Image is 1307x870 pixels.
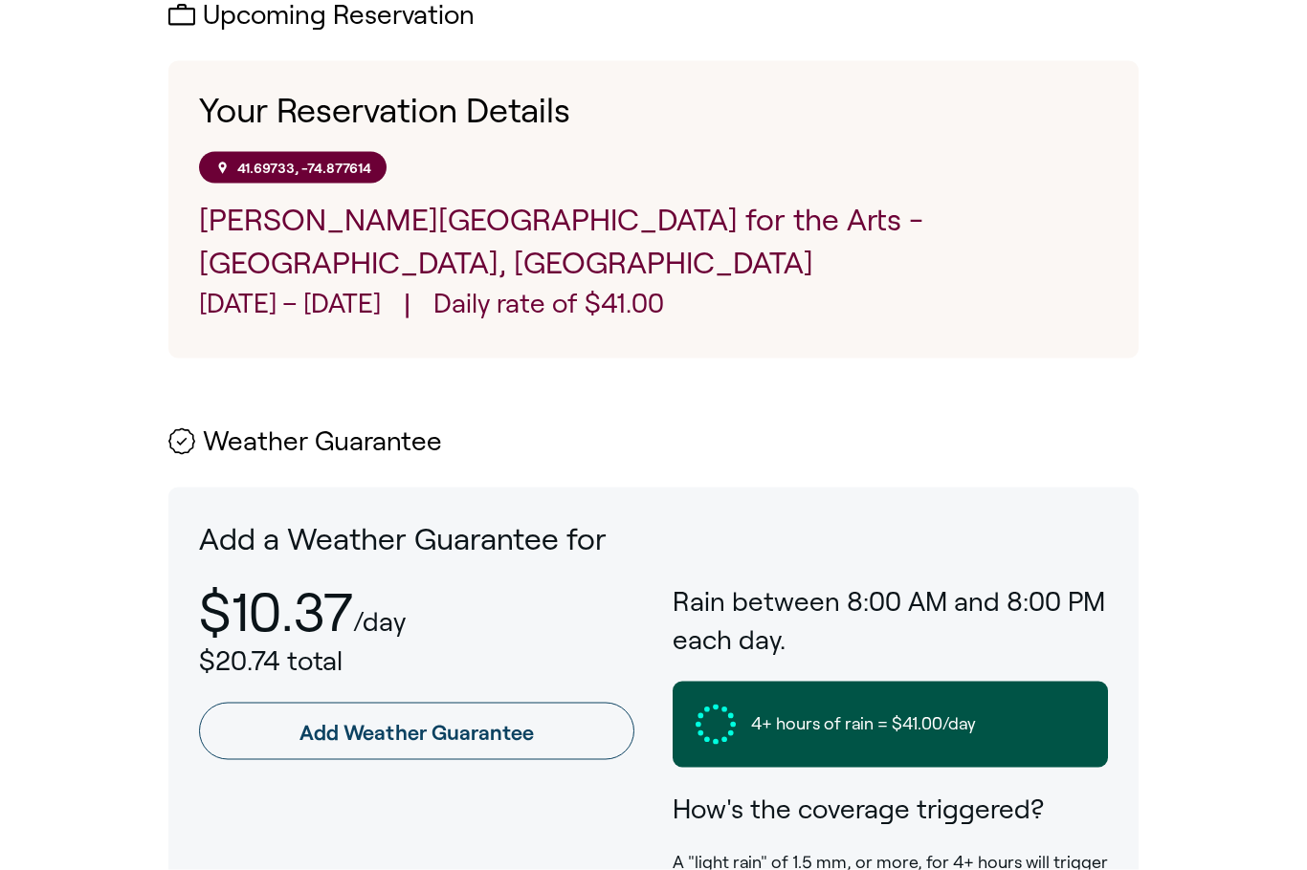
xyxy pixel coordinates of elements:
[199,199,1108,285] p: [PERSON_NAME][GEOGRAPHIC_DATA] for the Arts - [GEOGRAPHIC_DATA], [GEOGRAPHIC_DATA]
[751,712,976,736] span: 4+ hours of rain = $41.00/day
[199,583,353,642] p: $10.37
[199,92,1108,130] h1: Your Reservation Details
[673,583,1108,658] h3: Rain between 8:00 AM and 8:00 PM each day.
[673,791,1108,828] h3: How's the coverage triggered?
[199,703,634,760] a: Add Weather Guarantee
[199,518,1108,561] p: Add a Weather Guarantee for
[199,285,381,328] p: [DATE] – [DATE]
[237,160,371,176] p: 41.69733, -74.877614
[199,646,343,676] span: $20.74 total
[353,607,406,637] p: /day
[168,1,1139,31] h2: Upcoming Reservation
[433,285,664,328] p: Daily rate of $41.00
[404,285,410,328] span: |
[168,427,1139,457] h2: Weather Guarantee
